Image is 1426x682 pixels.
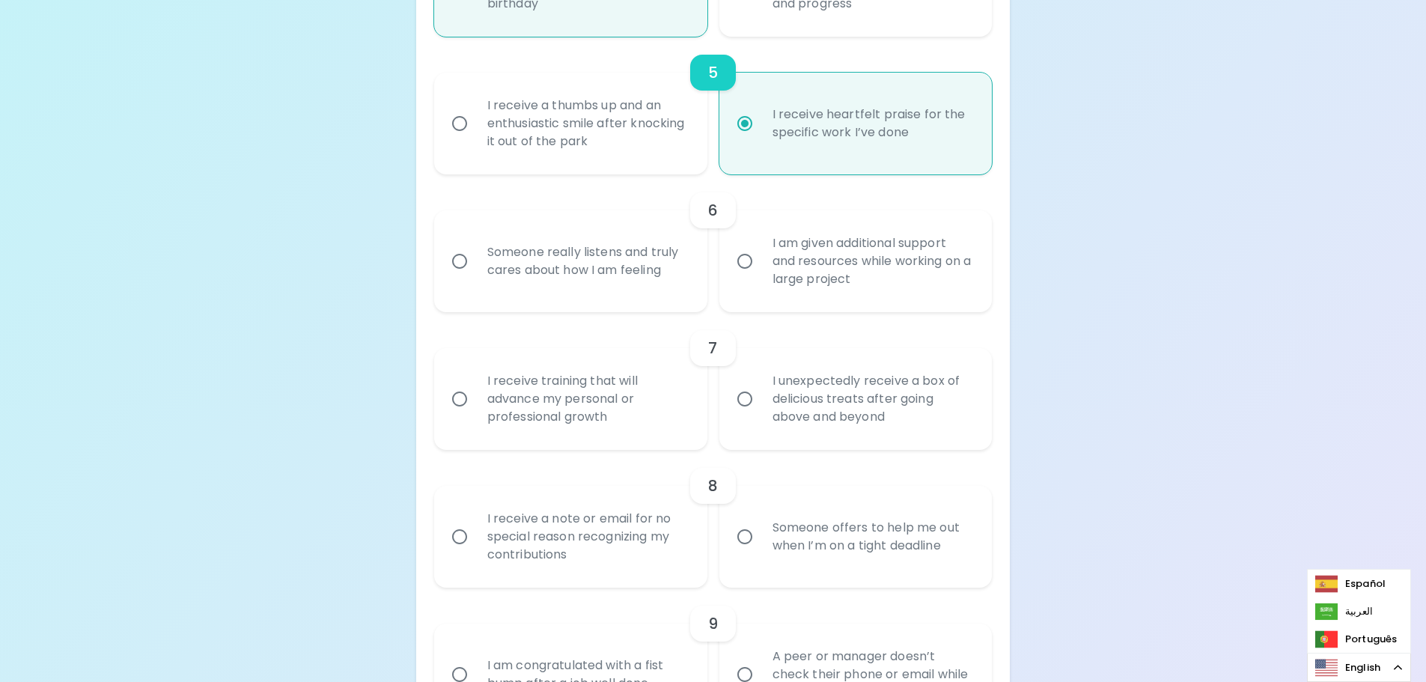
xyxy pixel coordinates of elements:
[475,79,699,168] div: I receive a thumbs up and an enthusiastic smile after knocking it out of the park
[761,501,984,573] div: Someone offers to help me out when I’m on a tight deadline
[434,312,993,450] div: choice-group-check
[475,492,699,582] div: I receive a note or email for no special reason recognizing my contributions
[708,612,718,636] h6: 9
[434,37,993,174] div: choice-group-check
[708,61,718,85] h6: 5
[1308,654,1410,681] a: English
[1308,625,1408,653] a: Português
[761,354,984,444] div: I unexpectedly receive a box of delicious treats after going above and beyond
[434,174,993,312] div: choice-group-check
[434,450,993,588] div: choice-group-check
[708,474,718,498] h6: 8
[708,336,717,360] h6: 7
[1307,653,1411,682] div: Language
[1308,597,1384,625] a: العربية‏
[1307,569,1411,654] ul: Language list
[475,354,699,444] div: I receive training that will advance my personal or professional growth
[708,198,718,222] h6: 6
[1308,570,1397,597] a: Español
[475,225,699,297] div: Someone really listens and truly cares about how I am feeling
[761,88,984,159] div: I receive heartfelt praise for the specific work I’ve done
[1307,653,1411,682] aside: Language selected: English
[761,216,984,306] div: I am given additional support and resources while working on a large project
